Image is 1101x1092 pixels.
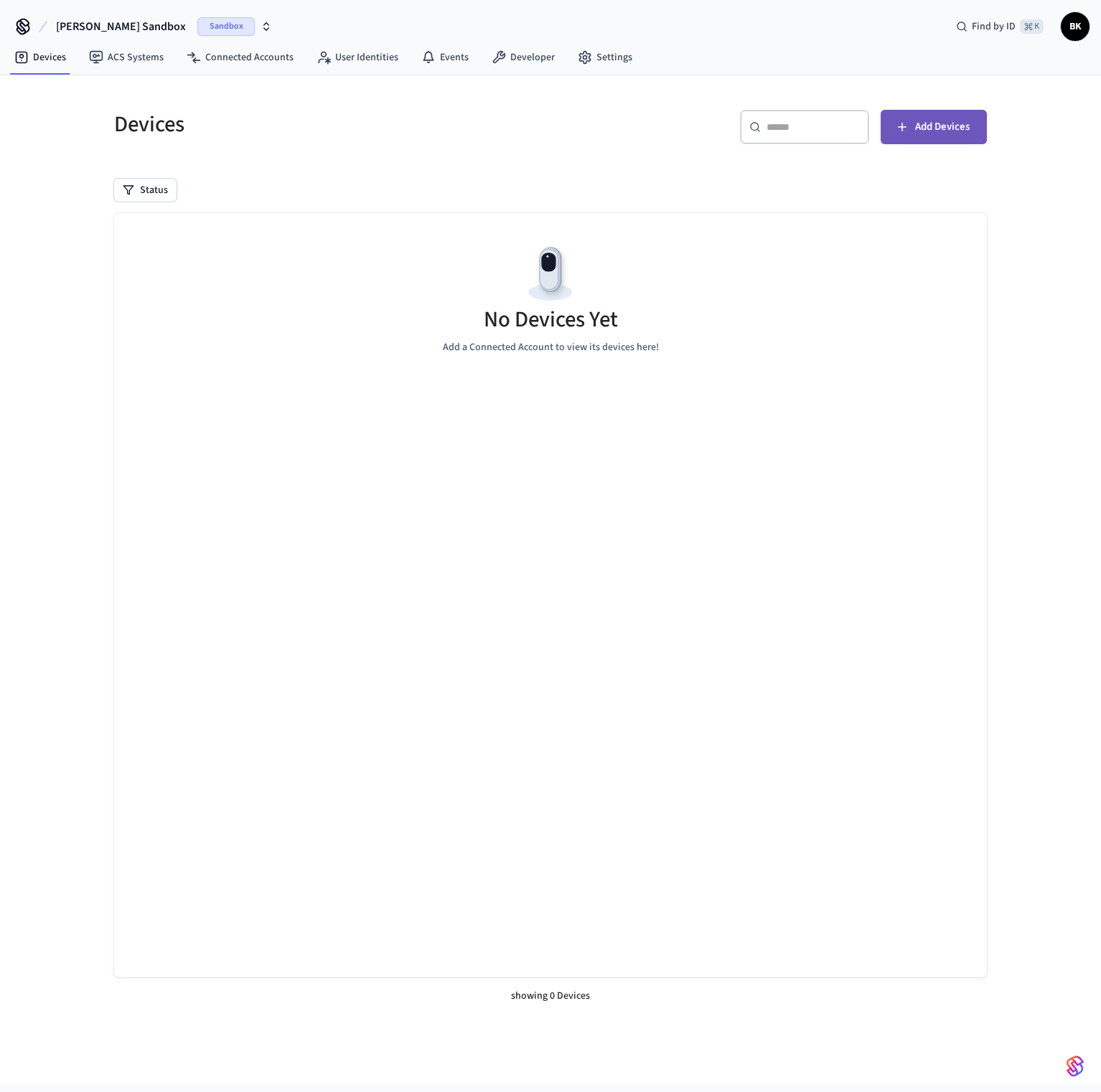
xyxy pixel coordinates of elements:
[1020,19,1044,34] span: ⌘ K
[197,17,255,36] span: Sandbox
[175,44,305,70] a: Connected Accounts
[114,179,177,202] button: Status
[1061,12,1090,41] button: BK
[1062,14,1088,39] span: BK
[1067,1055,1084,1078] img: SeamLogoGradient.69752ec5.svg
[56,18,186,35] span: [PERSON_NAME] Sandbox
[972,19,1016,34] span: Find by ID
[114,977,987,1015] div: showing 0 Devices
[305,44,410,70] a: User Identities
[443,340,659,355] p: Add a Connected Account to view its devices here!
[881,110,987,144] button: Add Devices
[566,44,644,70] a: Settings
[78,44,175,70] a: ACS Systems
[945,14,1055,39] div: Find by ID⌘ K
[3,44,78,70] a: Devices
[518,242,583,306] img: Devices Empty State
[915,118,970,136] span: Add Devices
[410,44,480,70] a: Events
[484,305,618,334] h5: No Devices Yet
[114,110,542,139] h5: Devices
[480,44,566,70] a: Developer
